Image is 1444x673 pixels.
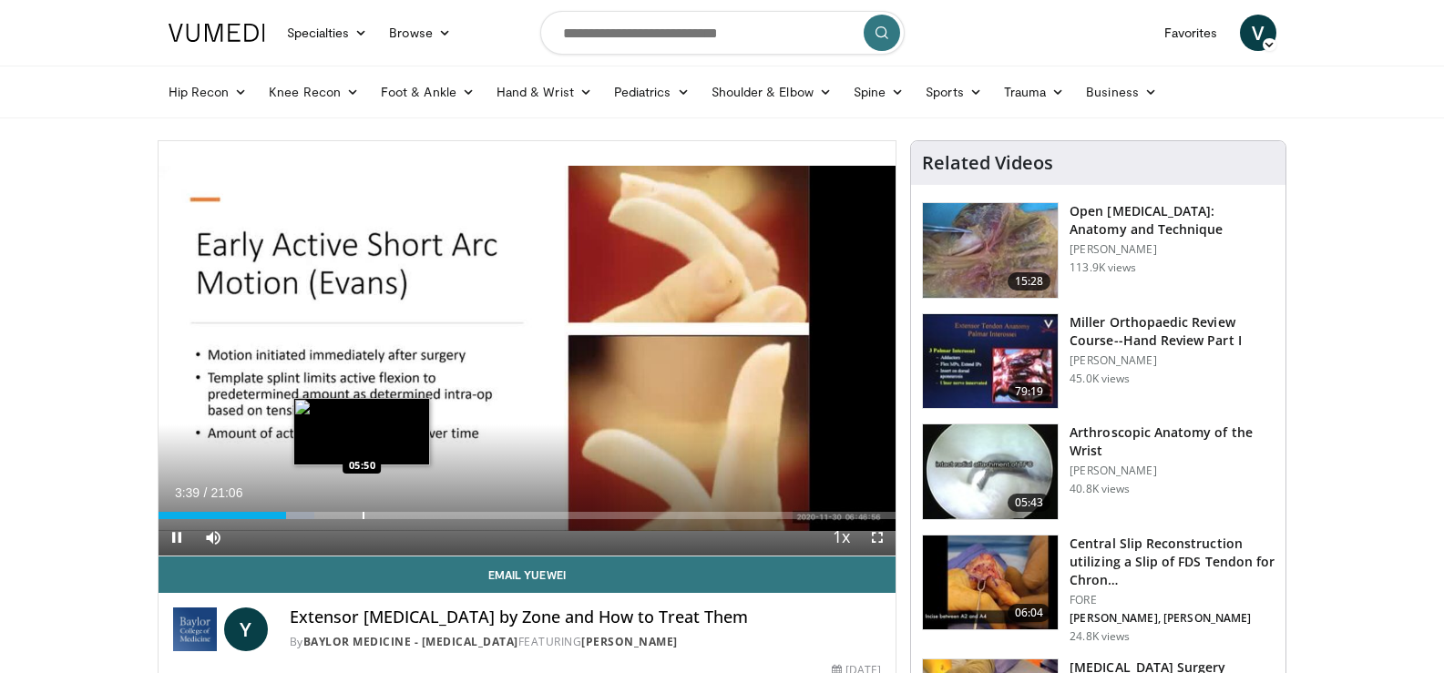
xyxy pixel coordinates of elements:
a: Y [224,607,268,651]
div: Progress Bar [159,512,896,519]
a: Business [1075,74,1168,110]
img: miller_1.png.150x105_q85_crop-smart_upscale.jpg [923,314,1058,409]
img: Baylor Medicine - Hand Surgery [173,607,217,651]
a: 06:04 Central Slip Reconstruction utilizing a Slip of FDS Tendon for Chron… FORE [PERSON_NAME], [... [922,535,1275,644]
a: Sports [915,74,993,110]
input: Search topics, interventions [540,11,905,55]
img: a6f1be81-36ec-4e38-ae6b-7e5798b3883c.150x105_q85_crop-smart_upscale.jpg [923,424,1058,519]
img: VuMedi Logo [169,24,265,42]
a: Spine [843,74,915,110]
div: By FEATURING [290,634,882,650]
a: Shoulder & Elbow [701,74,843,110]
a: V [1240,15,1276,51]
h3: Open [MEDICAL_DATA]: Anatomy and Technique [1070,202,1275,239]
a: Hip Recon [158,74,259,110]
span: 3:39 [175,485,200,500]
p: [PERSON_NAME] [1070,464,1275,478]
img: Bindra_-_open_carpal_tunnel_2.png.150x105_q85_crop-smart_upscale.jpg [923,203,1058,298]
img: a3caf157-84ca-44da-b9c8-ceb8ddbdfb08.150x105_q85_crop-smart_upscale.jpg [923,535,1058,630]
a: Foot & Ankle [370,74,486,110]
a: Specialties [276,15,379,51]
a: Favorites [1153,15,1229,51]
h4: Extensor [MEDICAL_DATA] by Zone and How to Treat Them [290,607,882,627]
h3: Central Slip Reconstruction utilizing a Slip of FDS Tendon for Chron… [1070,535,1275,589]
p: [PERSON_NAME], [PERSON_NAME] [1070,611,1275,626]
span: 06:04 [1008,604,1051,622]
a: Pediatrics [603,74,701,110]
h3: Miller Orthopaedic Review Course--Hand Review Part I [1070,313,1275,350]
span: 79:19 [1008,382,1051,401]
button: Playback Rate [823,519,859,556]
span: 05:43 [1008,494,1051,512]
a: Hand & Wrist [486,74,603,110]
button: Mute [195,519,231,556]
video-js: Video Player [159,141,896,556]
p: [PERSON_NAME] [1070,353,1275,368]
img: image.jpeg [293,398,430,465]
p: FORE [1070,593,1275,607]
a: Knee Recon [258,74,370,110]
a: Trauma [993,74,1076,110]
span: 15:28 [1008,272,1051,291]
p: 113.9K views [1070,260,1136,275]
a: 15:28 Open [MEDICAL_DATA]: Anatomy and Technique [PERSON_NAME] 113.9K views [922,202,1275,299]
a: 05:43 Arthroscopic Anatomy of the Wrist [PERSON_NAME] 40.8K views [922,423,1275,520]
button: Fullscreen [859,519,896,556]
p: 24.8K views [1070,629,1130,644]
span: / [204,485,208,500]
a: Email Yuewei [159,556,896,593]
a: [PERSON_NAME] [581,634,678,649]
p: 40.8K views [1070,482,1130,496]
a: Baylor Medicine - [MEDICAL_DATA] [303,634,518,649]
p: [PERSON_NAME] [1070,242,1275,257]
h4: Related Videos [922,152,1053,174]
h3: Arthroscopic Anatomy of the Wrist [1070,423,1275,460]
button: Pause [159,519,195,556]
a: Browse [378,15,462,51]
a: 79:19 Miller Orthopaedic Review Course--Hand Review Part I [PERSON_NAME] 45.0K views [922,313,1275,410]
span: 21:06 [210,485,242,500]
p: 45.0K views [1070,372,1130,386]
